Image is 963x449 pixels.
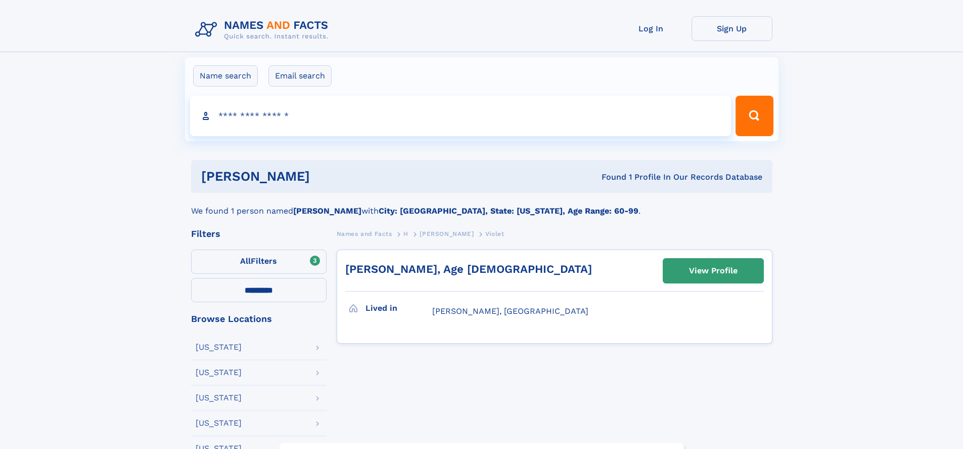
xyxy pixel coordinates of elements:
[485,230,505,237] span: Violet
[268,65,332,87] label: Email search
[736,96,773,136] button: Search Button
[191,229,327,238] div: Filters
[420,227,474,240] a: [PERSON_NAME]
[403,227,408,240] a: H
[191,250,327,274] label: Filters
[345,263,592,275] a: [PERSON_NAME], Age [DEMOGRAPHIC_DATA]
[663,259,763,283] a: View Profile
[190,96,731,136] input: search input
[191,193,772,217] div: We found 1 person named with .
[196,394,242,402] div: [US_STATE]
[611,16,692,41] a: Log In
[692,16,772,41] a: Sign Up
[196,369,242,377] div: [US_STATE]
[455,172,762,183] div: Found 1 Profile In Our Records Database
[293,206,361,216] b: [PERSON_NAME]
[432,306,588,316] span: [PERSON_NAME], [GEOGRAPHIC_DATA]
[403,230,408,237] span: H
[379,206,638,216] b: City: [GEOGRAPHIC_DATA], State: [US_STATE], Age Range: 60-99
[420,230,474,237] span: [PERSON_NAME]
[191,16,337,44] img: Logo Names and Facts
[193,65,258,87] label: Name search
[191,314,327,323] div: Browse Locations
[201,170,456,183] h1: [PERSON_NAME]
[689,259,738,282] div: View Profile
[240,256,251,266] span: All
[337,227,392,240] a: Names and Facts
[365,300,432,317] h3: Lived in
[196,343,242,351] div: [US_STATE]
[196,419,242,427] div: [US_STATE]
